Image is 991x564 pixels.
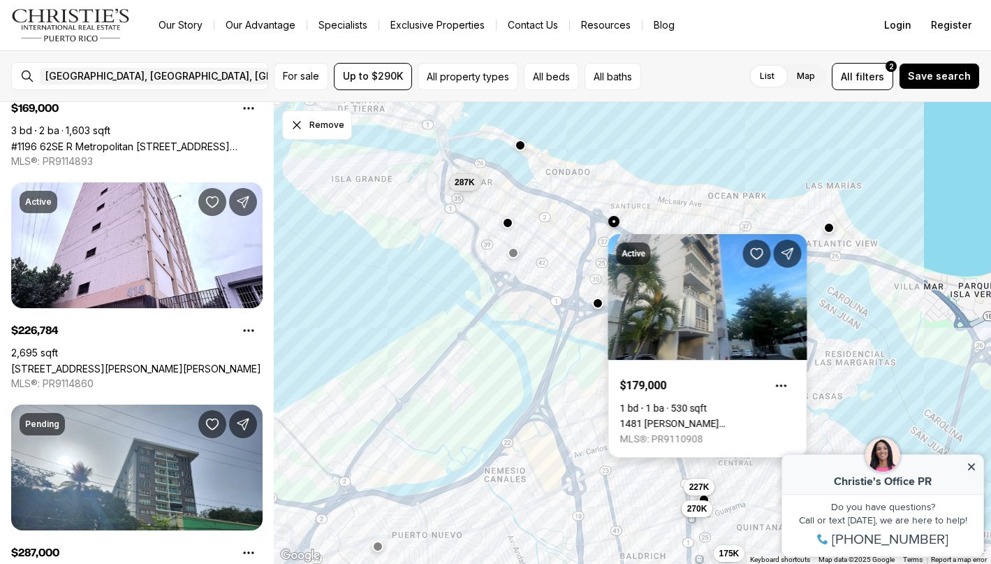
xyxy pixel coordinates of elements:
[683,479,714,496] button: 227K
[620,418,795,429] a: 1481 MARTIN TRAVIESO ST #8-A, SAN JUAN PR, 00907
[832,63,893,90] button: Allfilters2
[282,110,352,140] button: Dismiss drawing
[570,15,642,35] a: Resources
[214,15,307,35] a: Our Advantage
[91,3,126,38] img: be3d4b55-7850-4bcb-9297-a2f9cd376e78.png
[198,410,226,438] button: Save Property: 670 Ave Ponce de Leon CARIBBEAN TOWERS APARTMENT
[57,98,174,112] span: [PHONE_NUMBER]
[15,81,202,91] div: Call or text [DATE], we are here to help!
[455,177,475,188] span: 287K
[497,15,569,35] button: Contact Us
[786,64,826,89] label: Map
[198,188,226,216] button: Save Property: 414 MUÑOZ RIVERA AVE #6A & 6B
[11,8,131,42] img: logo
[229,410,257,438] button: Share Property
[643,15,686,35] a: Blog
[11,363,261,375] a: 414 MUÑOZ RIVERA AVE #6A & 6B, SAN JUAN PR, 00918
[524,63,579,90] button: All beds
[15,68,202,78] div: Do you have questions?
[719,548,739,559] span: 175K
[25,196,52,208] p: Active
[274,63,328,90] button: For sale
[713,545,744,562] button: 175K
[307,15,379,35] a: Specialists
[743,240,771,268] button: Save Property: 1481 MARTIN TRAVIESO ST #8-A
[841,69,853,84] span: All
[449,174,480,191] button: 287K
[25,419,59,430] p: Pending
[681,500,712,517] button: 270K
[923,11,980,39] button: Register
[343,71,403,82] span: Up to $290K
[689,482,709,493] span: 227K
[585,63,641,90] button: All baths
[147,15,214,35] a: Our Story
[235,317,263,345] button: Property options
[908,71,971,82] span: Save search
[687,503,707,514] span: 270K
[379,15,496,35] a: Exclusive Properties
[229,188,257,216] button: Share Property
[622,248,645,259] p: Active
[774,240,802,268] button: Share Property
[21,42,196,53] div: Christie's Office PR
[889,61,894,72] span: 2
[749,64,786,89] label: List
[768,372,795,400] button: Property options
[45,71,354,82] span: [GEOGRAPHIC_DATA], [GEOGRAPHIC_DATA], [GEOGRAPHIC_DATA]
[899,63,980,89] button: Save search
[334,63,412,90] button: Up to $290K
[931,20,971,31] span: Register
[418,63,518,90] button: All property types
[856,69,884,84] span: filters
[11,140,263,152] a: #1196 62SE R Metropolitan 1196 CALLE 62SE REPARTO METROPOLITANO, SAN JUAN PR, 00921
[235,94,263,122] button: Property options
[884,20,911,31] span: Login
[283,71,319,82] span: For sale
[876,11,920,39] button: Login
